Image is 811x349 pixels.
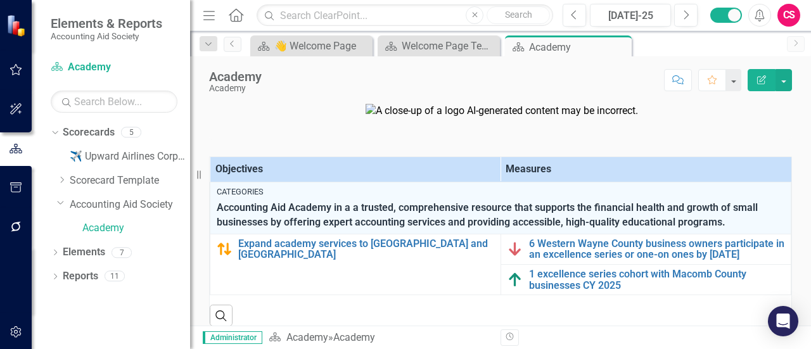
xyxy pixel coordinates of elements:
[112,247,132,258] div: 7
[768,306,798,336] div: Open Intercom Messenger
[63,269,98,284] a: Reports
[217,241,232,257] img: Caution
[209,70,262,84] div: Academy
[508,241,523,257] img: Below Plan
[70,149,190,164] a: ✈️ Upward Airlines Corporate
[121,127,141,138] div: 5
[529,269,785,291] a: 1 excellence series cohort with Macomb County businesses CY 2025
[203,331,262,344] span: Administrator
[487,6,550,24] button: Search
[209,84,262,93] div: Academy
[63,125,115,140] a: Scorecards
[505,10,532,20] span: Search
[51,91,177,113] input: Search Below...
[381,38,497,54] a: Welcome Page Template
[82,221,190,236] a: Academy
[501,234,791,264] td: Double-Click to Edit Right Click for Context Menu
[51,60,177,75] a: Academy
[286,331,328,343] a: Academy
[501,265,791,295] td: Double-Click to Edit Right Click for Context Menu
[51,31,162,41] small: Accounting Aid Society
[63,245,105,260] a: Elements
[529,39,629,55] div: Academy
[51,16,162,31] span: Elements & Reports
[366,104,638,118] img: A close-up of a logo AI-generated content may be incorrect.
[70,198,190,212] a: Accounting Aid Society
[590,4,671,27] button: [DATE]-25
[333,331,375,343] div: Academy
[210,234,501,295] td: Double-Click to Edit Right Click for Context Menu
[238,238,494,260] a: Expand academy services to [GEOGRAPHIC_DATA] and [GEOGRAPHIC_DATA]
[257,4,553,27] input: Search ClearPoint...
[105,271,125,282] div: 11
[274,38,369,54] div: 👋 Welcome Page
[6,15,29,37] img: ClearPoint Strategy
[217,186,784,198] div: Categories
[253,38,369,54] a: 👋 Welcome Page
[402,38,497,54] div: Welcome Page Template
[70,174,190,188] a: Scorecard Template
[594,8,667,23] div: [DATE]-25
[529,238,785,260] a: 6 Western Wayne County business owners participate in an excellence series or one-on ones by [DATE]
[508,272,523,288] img: Above Target
[777,4,800,27] button: CS
[217,201,784,230] span: Accounting Aid Academy in a a trusted, comprehensive resource that supports the financial health ...
[210,182,791,234] td: Double-Click to Edit
[269,331,491,345] div: »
